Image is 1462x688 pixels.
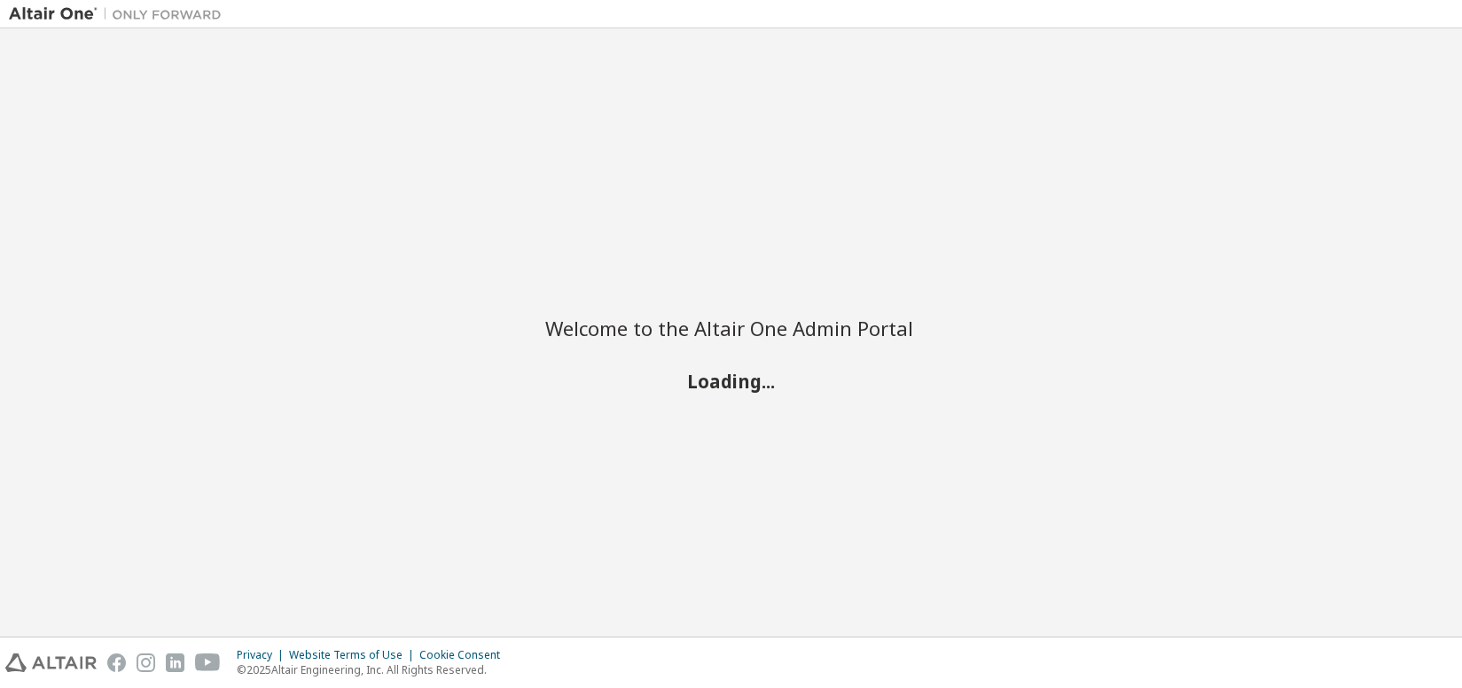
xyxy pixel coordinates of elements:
[9,5,231,23] img: Altair One
[237,662,511,677] p: © 2025 Altair Engineering, Inc. All Rights Reserved.
[545,316,918,340] h2: Welcome to the Altair One Admin Portal
[545,370,918,393] h2: Loading...
[289,648,419,662] div: Website Terms of Use
[419,648,511,662] div: Cookie Consent
[107,653,126,672] img: facebook.svg
[137,653,155,672] img: instagram.svg
[5,653,97,672] img: altair_logo.svg
[166,653,184,672] img: linkedin.svg
[195,653,221,672] img: youtube.svg
[237,648,289,662] div: Privacy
